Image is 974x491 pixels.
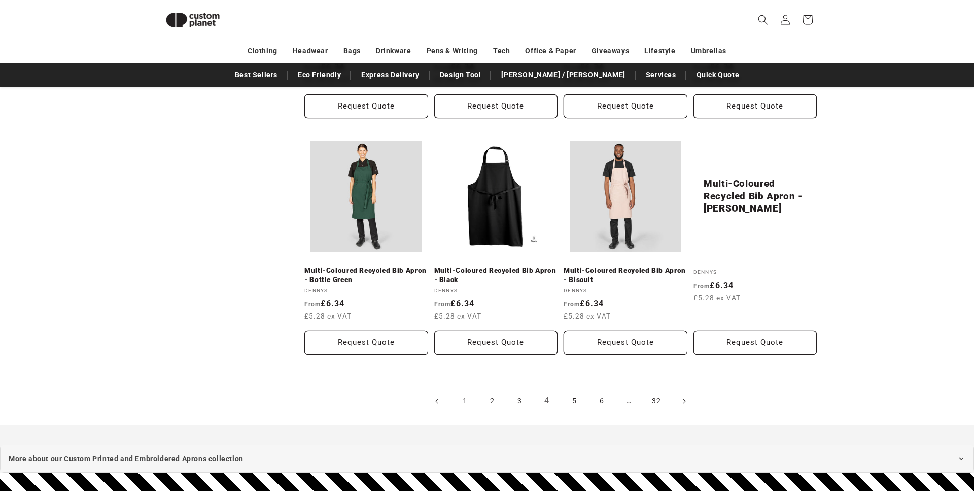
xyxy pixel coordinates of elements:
[9,452,243,465] span: More about our Custom Printed and Embroidered Aprons collection
[564,331,687,355] button: Request Quote
[304,390,817,412] nav: Pagination
[693,280,734,290] strong: £6.34
[752,9,774,31] summary: Search
[376,42,411,60] a: Drinkware
[563,390,585,412] a: Page 5
[496,66,630,84] a: [PERSON_NAME] / [PERSON_NAME]
[343,42,361,60] a: Bags
[304,331,428,355] button: Request Quote
[691,66,745,84] a: Quick Quote
[693,293,741,303] span: £5.28 ex VAT
[454,390,476,412] a: Page 1
[426,390,448,412] a: Previous page
[293,66,346,84] a: Eco Friendly
[304,94,428,118] button: Request Quote
[248,42,277,60] a: Clothing
[691,42,726,60] a: Umbrellas
[704,178,807,215] a: Multi-Coloured Recycled Bib Apron - [PERSON_NAME]
[427,42,478,60] a: Pens & Writing
[536,390,558,412] a: Page 4
[693,269,817,276] div: Dennys
[693,94,817,118] button: Request Quote
[230,66,283,84] a: Best Sellers
[564,94,687,118] button: Request Quote
[673,390,695,412] a: Next page
[644,42,675,60] a: Lifestyle
[157,4,228,36] img: Custom Planet
[592,42,629,60] a: Giveaways
[434,331,558,355] button: Request Quote
[356,66,425,84] a: Express Delivery
[293,42,328,60] a: Headwear
[434,266,558,284] a: Multi-Coloured Recycled Bib Apron - Black
[618,390,640,412] span: …
[645,390,668,412] a: Page 32
[693,283,710,290] span: From
[693,331,817,355] button: Request Quote
[304,266,428,284] a: Multi-Coloured Recycled Bib Apron - Bottle Green
[508,390,531,412] a: Page 3
[434,94,558,118] button: Request Quote
[800,381,974,491] iframe: Chat Widget
[564,266,687,284] a: Multi-Coloured Recycled Bib Apron - Biscuit
[481,390,503,412] a: Page 2
[525,42,576,60] a: Office & Paper
[493,42,510,60] a: Tech
[590,390,613,412] a: Page 6
[435,66,486,84] a: Design Tool
[641,66,681,84] a: Services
